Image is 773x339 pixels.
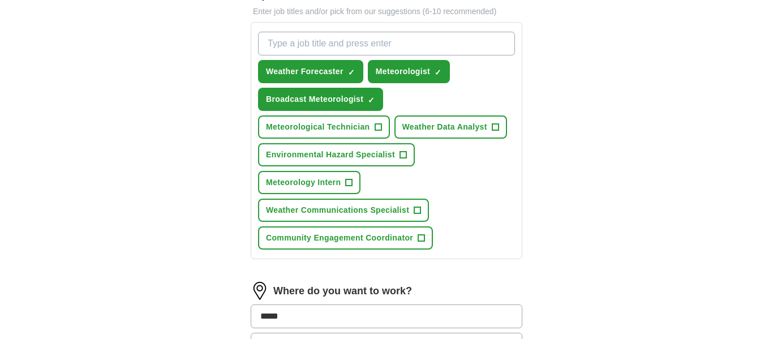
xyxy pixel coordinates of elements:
[258,60,363,83] button: Weather Forecaster✓
[368,60,450,83] button: Meteorologist✓
[251,282,269,300] img: location.png
[258,226,433,250] button: Community Engagement Coordinator
[258,88,383,111] button: Broadcast Meteorologist✓
[266,66,343,78] span: Weather Forecaster
[368,96,375,105] span: ✓
[266,149,395,161] span: Environmental Hazard Specialist
[258,32,515,55] input: Type a job title and press enter
[266,177,341,188] span: Meteorology Intern
[273,284,412,299] label: Where do you want to work?
[435,68,441,77] span: ✓
[251,6,522,18] p: Enter job titles and/or pick from our suggestions (6-10 recommended)
[394,115,507,139] button: Weather Data Analyst
[258,115,390,139] button: Meteorological Technician
[402,121,487,133] span: Weather Data Analyst
[266,121,370,133] span: Meteorological Technician
[266,232,413,244] span: Community Engagement Coordinator
[348,68,355,77] span: ✓
[258,171,360,194] button: Meteorology Intern
[266,93,363,105] span: Broadcast Meteorologist
[266,204,409,216] span: Weather Communications Specialist
[258,199,429,222] button: Weather Communications Specialist
[258,143,415,166] button: Environmental Hazard Specialist
[376,66,430,78] span: Meteorologist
